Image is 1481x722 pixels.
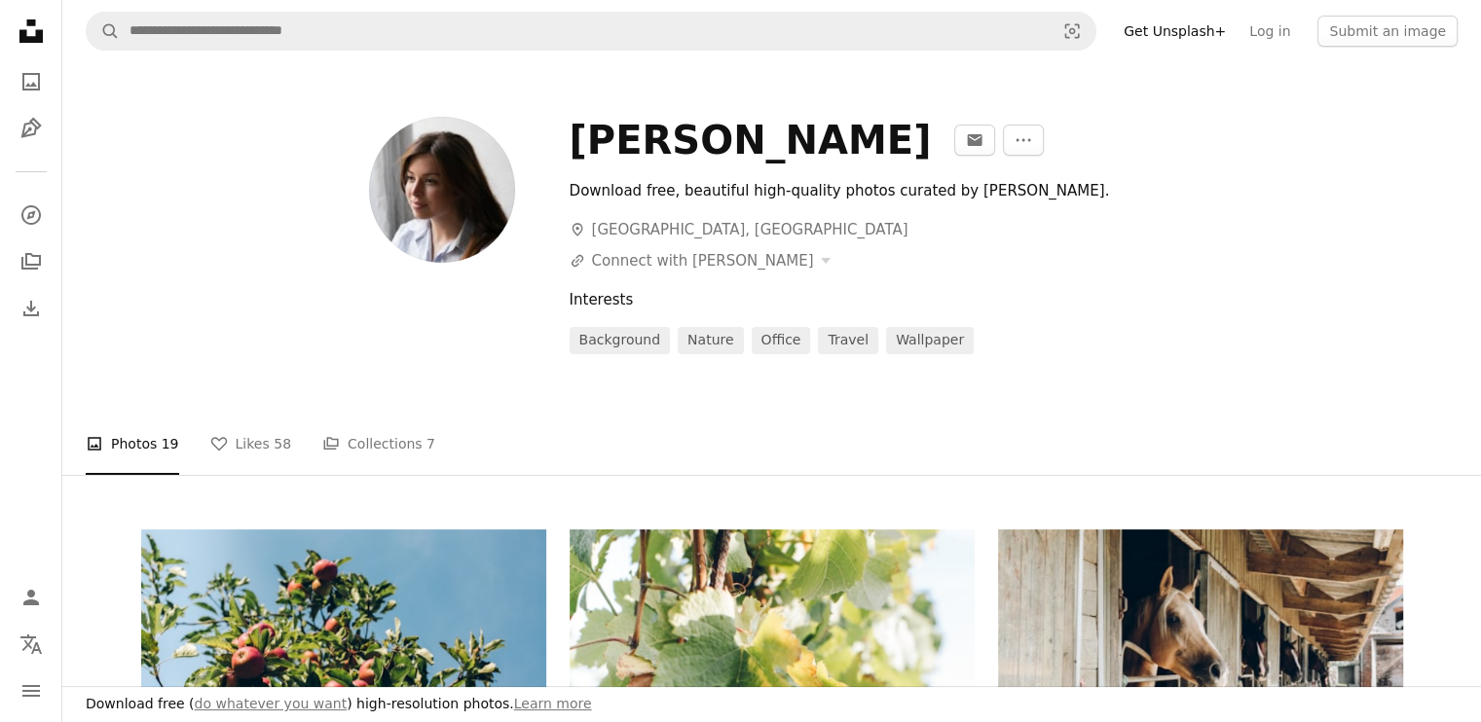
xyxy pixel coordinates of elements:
div: Download free, beautiful high-quality photos curated by [PERSON_NAME]. [570,179,1153,202]
button: Language [12,625,51,664]
div: [PERSON_NAME] [570,117,932,163]
a: Photos [12,62,51,101]
a: Illustrations [12,109,51,148]
a: Collections 7 [322,413,435,475]
span: 7 [426,433,435,454]
a: Collections [12,242,51,281]
a: [GEOGRAPHIC_DATA], [GEOGRAPHIC_DATA] [570,221,908,238]
h3: Download free ( ) high-resolution photos. [86,695,592,714]
div: Interests [570,288,1403,311]
button: Menu [12,671,51,710]
button: Submit an image [1317,16,1458,47]
button: Connect with [PERSON_NAME] [570,249,832,272]
a: Explore [12,196,51,235]
form: Find visuals sitewide [86,12,1096,51]
img: Avatar of user Anna Kaminova [369,117,515,263]
a: Log in [1238,16,1302,47]
a: red apple fruits [141,655,546,672]
button: Message Anna [954,125,995,156]
a: Likes 58 [210,413,292,475]
a: Home — Unsplash [12,12,51,54]
a: wallpaper [886,327,974,354]
a: office [752,327,811,354]
a: nature [678,327,743,354]
a: travel [818,327,878,354]
a: Download History [12,289,51,328]
a: background [570,327,671,354]
a: Get Unsplash+ [1112,16,1238,47]
button: More Actions [1003,125,1044,156]
span: 58 [274,433,291,454]
button: Visual search [1049,13,1095,50]
a: group of horse inside wooden cage during daytime [998,655,1403,672]
a: Learn more [514,696,592,711]
a: do whatever you want [195,696,348,711]
button: Search Unsplash [87,13,120,50]
a: Log in / Sign up [12,578,51,617]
